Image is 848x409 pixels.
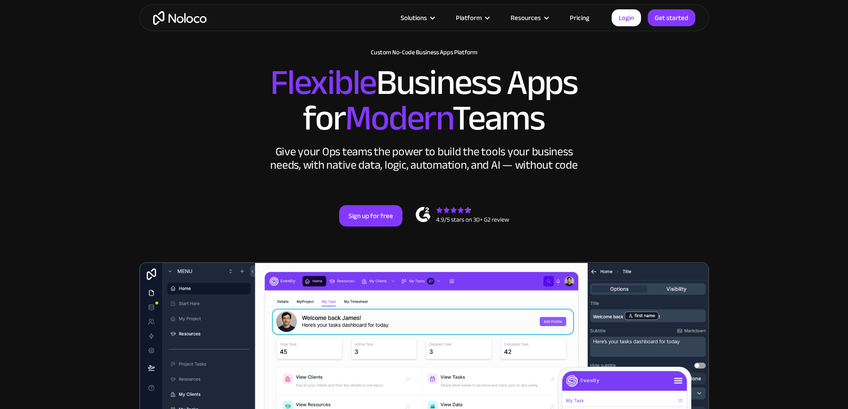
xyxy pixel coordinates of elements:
[270,49,376,116] span: Flexible
[37,52,44,59] img: tab_domain_overview_orange.svg
[47,53,69,58] div: Domaine
[648,9,695,26] a: Get started
[112,53,134,58] div: Mots-clés
[456,12,482,24] div: Platform
[559,12,600,24] a: Pricing
[390,12,445,24] div: Solutions
[612,9,641,26] a: Login
[25,14,44,21] div: v 4.0.25
[153,11,207,25] a: home
[102,52,110,59] img: tab_keywords_by_traffic_grey.svg
[511,12,541,24] div: Resources
[148,65,700,136] h2: Business Apps for Teams
[14,14,21,21] img: logo_orange.svg
[268,145,580,172] div: Give your Ops teams the power to build the tools your business needs, with native data, logic, au...
[148,49,700,56] h1: Custom No-Code Business Apps Platform
[499,12,559,24] div: Resources
[345,85,452,151] span: Modern
[445,12,499,24] div: Platform
[339,205,402,227] a: Sign up for free
[14,23,21,30] img: website_grey.svg
[401,12,427,24] div: Solutions
[23,23,101,30] div: Domaine: [DOMAIN_NAME]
